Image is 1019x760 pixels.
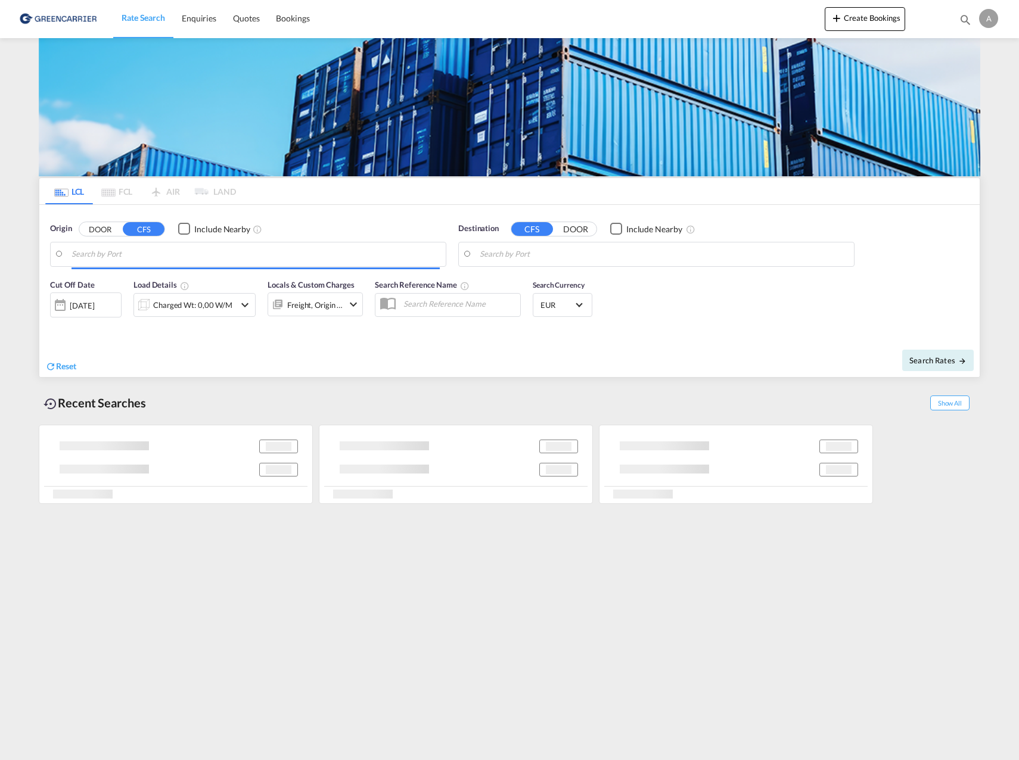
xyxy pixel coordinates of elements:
span: Origin [50,223,72,235]
div: Origin DOOR CFS Checkbox No InkUnchecked: Ignores neighbouring ports when fetching rates.Checked ... [39,205,980,377]
button: Search Ratesicon-arrow-right [902,350,974,371]
div: Freight Origin Destination [287,297,343,313]
md-tab-item: LCL [45,178,93,204]
div: icon-magnify [959,13,972,31]
div: icon-refreshReset [45,360,76,373]
span: Quotes [233,13,259,23]
md-icon: icon-plus 400-fg [830,11,844,25]
md-icon: Chargeable Weight [180,281,189,291]
div: A [979,9,998,28]
md-icon: Unchecked: Ignores neighbouring ports when fetching rates.Checked : Includes neighbouring ports w... [253,225,262,234]
div: Include Nearby [626,223,682,235]
div: Charged Wt: 0,00 W/M [153,297,232,313]
md-datepicker: Select [50,316,59,332]
md-icon: Unchecked: Ignores neighbouring ports when fetching rates.Checked : Includes neighbouring ports w... [686,225,695,234]
img: 609dfd708afe11efa14177256b0082fb.png [18,5,98,32]
div: Include Nearby [194,223,250,235]
md-icon: icon-magnify [959,13,972,26]
div: Recent Searches [39,390,151,416]
button: icon-plus 400-fgCreate Bookings [825,7,905,31]
img: GreenCarrierFCL_LCL.png [39,38,980,176]
span: Reset [56,361,76,371]
span: Enquiries [182,13,216,23]
span: Rate Search [122,13,165,23]
div: Freight Origin Destinationicon-chevron-down [268,292,363,316]
md-checkbox: Checkbox No Ink [178,223,250,235]
div: Charged Wt: 0,00 W/Micon-chevron-down [133,293,256,317]
md-checkbox: Checkbox No Ink [610,223,682,235]
span: Search Rates [909,356,967,365]
span: Destination [458,223,499,235]
button: DOOR [555,222,597,236]
input: Search by Port [72,245,440,263]
button: CFS [511,222,553,236]
input: Search by Port [480,245,848,263]
md-icon: icon-arrow-right [958,357,967,365]
md-icon: icon-backup-restore [44,397,58,411]
md-icon: icon-chevron-down [346,297,361,312]
div: [DATE] [50,292,122,317]
md-icon: Your search will be saved by the below given name [460,281,470,291]
md-pagination-wrapper: Use the left and right arrow keys to navigate between tabs [45,178,236,204]
md-icon: icon-refresh [45,361,56,372]
span: EUR [540,300,574,310]
span: Bookings [276,13,309,23]
button: DOOR [79,222,121,236]
md-select: Select Currency: € EUREuro [539,296,586,313]
button: CFS [123,222,164,236]
span: Search Currency [533,281,585,289]
span: Cut Off Date [50,280,95,289]
div: [DATE] [70,300,94,311]
span: Search Reference Name [375,280,470,289]
span: Show All [930,395,970,410]
span: Load Details [133,280,189,289]
md-icon: icon-chevron-down [238,298,252,312]
input: Search Reference Name [397,295,520,313]
span: Locals & Custom Charges [268,280,355,289]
